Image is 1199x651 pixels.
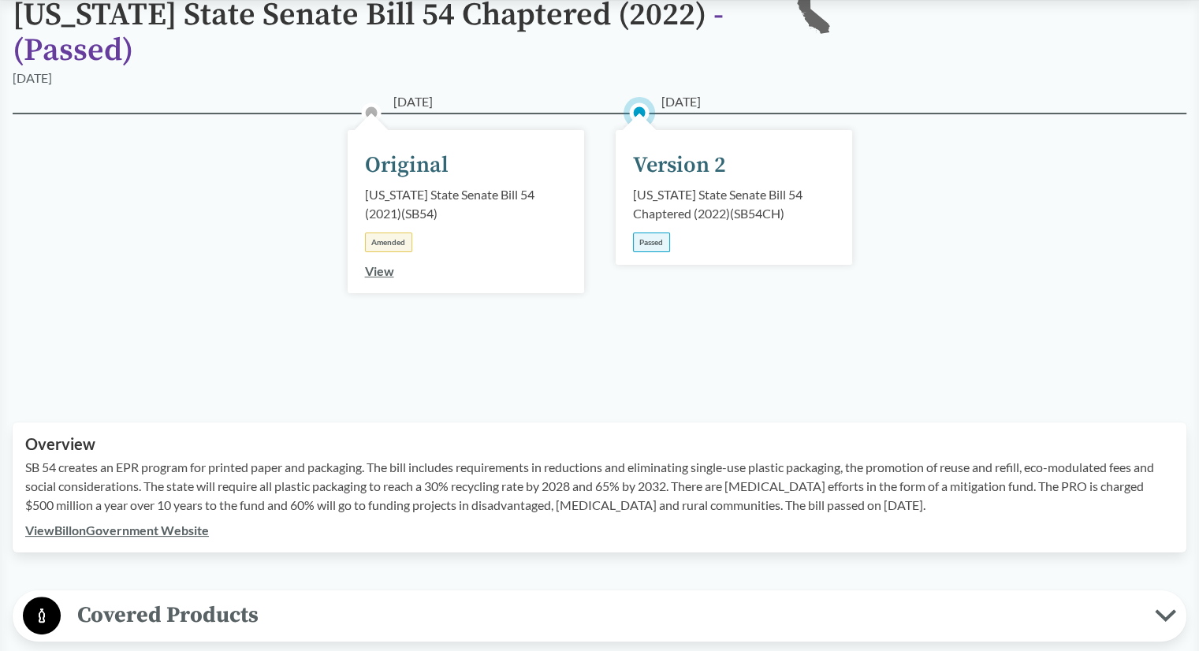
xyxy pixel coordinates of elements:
[365,232,412,252] div: Amended
[633,185,835,223] div: [US_STATE] State Senate Bill 54 Chaptered (2022) ( SB54CH )
[633,149,726,182] div: Version 2
[633,232,670,252] div: Passed
[365,149,449,182] div: Original
[661,92,701,111] span: [DATE]
[13,69,52,87] div: [DATE]
[25,435,1174,453] h2: Overview
[365,263,394,278] a: View
[25,458,1174,515] p: SB 54 creates an EPR program for printed paper and packaging. The bill includes requirements in r...
[393,92,433,111] span: [DATE]
[18,596,1181,636] button: Covered Products
[25,523,209,538] a: ViewBillonGovernment Website
[61,597,1155,633] span: Covered Products
[365,185,567,223] div: [US_STATE] State Senate Bill 54 (2021) ( SB54 )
